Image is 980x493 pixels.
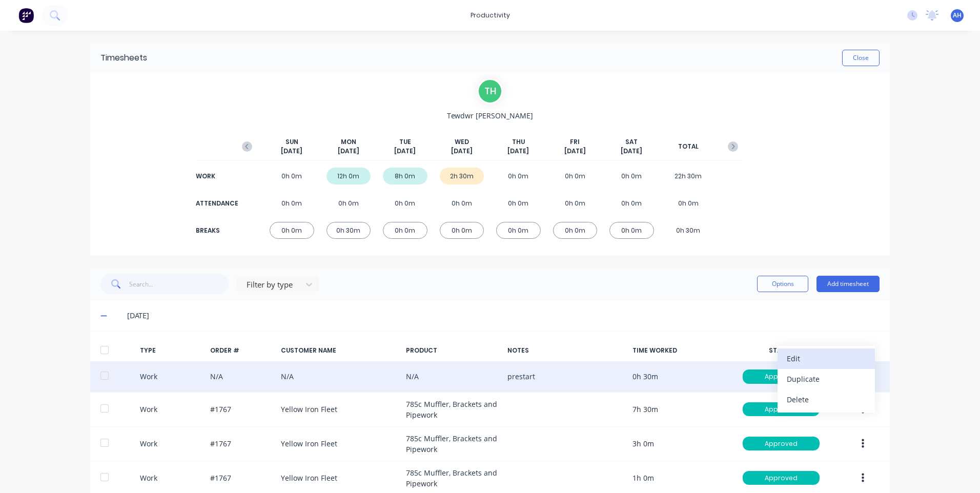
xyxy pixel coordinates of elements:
span: [DATE] [451,147,473,156]
div: Approved [743,369,820,384]
div: 0h 0m [383,195,427,212]
div: Duplicate [787,372,866,386]
span: Tewdwr [PERSON_NAME] [447,110,533,121]
div: Approved [743,471,820,485]
div: BREAKS [196,226,237,235]
span: WED [455,137,469,147]
input: Search... [129,274,229,294]
span: [DATE] [281,147,302,156]
div: 0h 0m [553,222,598,239]
button: Options [757,276,808,292]
div: [DATE] [127,310,880,321]
div: NOTES [507,346,624,355]
div: 0h 0m [270,168,314,184]
div: 0h 30m [666,222,711,239]
div: Edit [787,351,866,366]
div: STATUS [734,346,828,355]
div: 12h 0m [326,168,371,184]
button: Close [842,50,880,66]
span: FRI [570,137,580,147]
div: 0h 0m [609,195,654,212]
div: productivity [465,8,515,23]
div: PRODUCT [406,346,499,355]
div: 0h 0m [383,222,427,239]
span: [DATE] [507,147,529,156]
span: [DATE] [394,147,416,156]
div: 22h 30m [666,168,711,184]
span: THU [512,137,525,147]
span: TOTAL [678,142,699,151]
div: WORK [196,172,237,181]
div: 8h 0m [383,168,427,184]
div: Delete [787,392,866,407]
div: 0h 0m [326,195,371,212]
button: Add timesheet [816,276,880,292]
div: TIME WORKED [632,346,726,355]
div: 0h 0m [496,195,541,212]
div: ORDER # [210,346,273,355]
span: [DATE] [621,147,642,156]
div: 0h 0m [270,195,314,212]
img: Factory [18,8,34,23]
div: T H [477,78,503,104]
div: 0h 0m [553,195,598,212]
div: 0h 0m [440,195,484,212]
span: SAT [625,137,638,147]
div: Approved [743,402,820,417]
div: 0h 0m [609,222,654,239]
span: SUN [285,137,298,147]
div: 2h 30m [440,168,484,184]
div: ATTENDANCE [196,199,237,208]
div: CUSTOMER NAME [281,346,398,355]
span: MON [341,137,356,147]
div: Timesheets [100,52,147,64]
div: 0h 0m [609,168,654,184]
div: Approved [743,437,820,451]
div: 0h 30m [326,222,371,239]
div: 0h 0m [496,222,541,239]
span: [DATE] [564,147,586,156]
div: 0h 0m [270,222,314,239]
div: 0h 0m [666,195,711,212]
span: [DATE] [338,147,359,156]
div: 0h 0m [553,168,598,184]
span: AH [953,11,962,20]
div: 0h 0m [440,222,484,239]
div: TYPE [140,346,202,355]
span: TUE [399,137,411,147]
div: 0h 0m [496,168,541,184]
